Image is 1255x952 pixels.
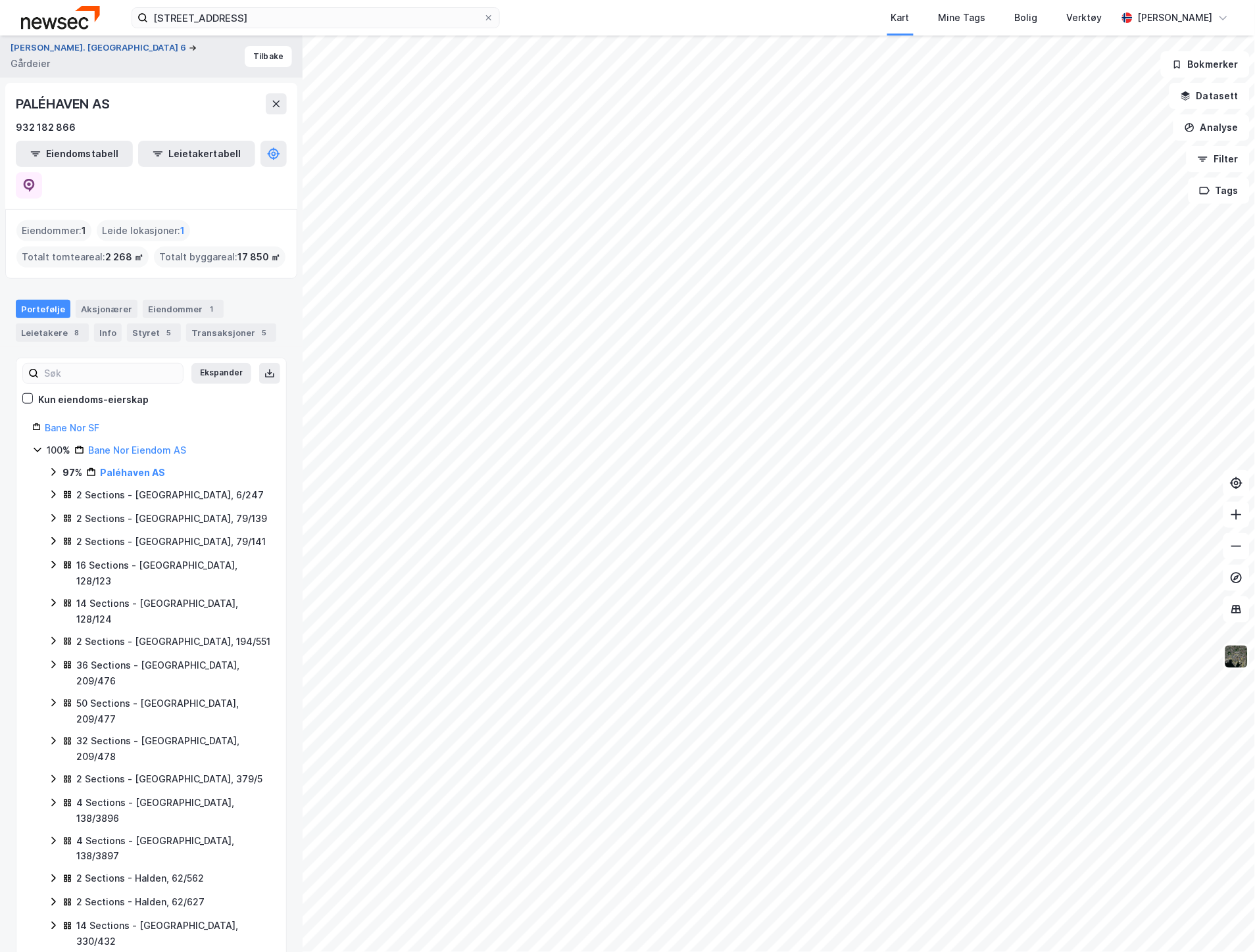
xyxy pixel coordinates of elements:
[76,696,270,727] div: 50 Sections - [GEOGRAPHIC_DATA], 209/477
[94,323,122,342] div: Info
[76,634,270,650] div: 2 Sections - [GEOGRAPHIC_DATA], 194/551
[62,465,82,481] div: 97%
[258,326,271,339] div: 5
[76,558,270,589] div: 16 Sections - [GEOGRAPHIC_DATA], 128/123
[1161,51,1250,78] button: Bokmerker
[76,871,204,887] div: 2 Sections - Halden, 62/562
[154,247,285,268] div: Totalt byggareal :
[191,363,251,384] button: Ekspander
[100,467,165,478] a: Paléhaven AS
[97,220,190,241] div: Leide lokasjoner :
[1189,178,1250,204] button: Tags
[245,46,292,67] button: Tilbake
[105,249,143,265] span: 2 268 ㎡
[16,93,112,114] div: PALÉHAVEN AS
[21,6,100,29] img: newsec-logo.f6e21ccffca1b3a03d2d.png
[143,300,224,318] div: Eiendommer
[891,10,910,26] div: Kart
[76,734,270,765] div: 32 Sections - [GEOGRAPHIC_DATA], 209/478
[16,247,149,268] div: Totalt tomteareal :
[1189,889,1255,952] iframe: Chat Widget
[16,300,70,318] div: Portefølje
[76,534,266,550] div: 2 Sections - [GEOGRAPHIC_DATA], 79/141
[1067,10,1102,26] div: Verktøy
[162,326,176,339] div: 5
[82,223,86,239] span: 1
[76,300,137,318] div: Aksjonærer
[39,364,183,383] input: Søk
[1169,83,1250,109] button: Datasett
[1173,114,1250,141] button: Analyse
[138,141,255,167] button: Leietakertabell
[205,302,218,316] div: 1
[11,56,50,72] div: Gårdeier
[148,8,483,28] input: Søk på adresse, matrikkel, gårdeiere, leietakere eller personer
[88,444,186,456] a: Bane Nor Eiendom AS
[180,223,185,239] span: 1
[16,220,91,241] div: Eiendommer :
[237,249,280,265] span: 17 850 ㎡
[76,487,264,503] div: 2 Sections - [GEOGRAPHIC_DATA], 6/247
[70,326,84,339] div: 8
[1015,10,1038,26] div: Bolig
[76,895,205,911] div: 2 Sections - Halden, 62/627
[45,422,99,433] a: Bane Nor SF
[1224,644,1249,669] img: 9k=
[186,323,276,342] div: Transaksjoner
[1138,10,1213,26] div: [PERSON_NAME]
[16,120,76,135] div: 932 182 866
[76,834,270,865] div: 4 Sections - [GEOGRAPHIC_DATA], 138/3897
[38,392,149,408] div: Kun eiendoms-eierskap
[47,442,70,458] div: 100%
[76,772,262,788] div: 2 Sections - [GEOGRAPHIC_DATA], 379/5
[11,41,189,55] button: [PERSON_NAME]. [GEOGRAPHIC_DATA] 6
[939,10,986,26] div: Mine Tags
[1189,889,1255,952] div: Kontrollprogram for chat
[76,796,270,827] div: 4 Sections - [GEOGRAPHIC_DATA], 138/3896
[127,323,181,342] div: Styret
[16,323,89,342] div: Leietakere
[76,918,270,950] div: 14 Sections - [GEOGRAPHIC_DATA], 330/432
[76,596,270,627] div: 14 Sections - [GEOGRAPHIC_DATA], 128/124
[76,511,267,527] div: 2 Sections - [GEOGRAPHIC_DATA], 79/139
[76,657,270,689] div: 36 Sections - [GEOGRAPHIC_DATA], 209/476
[16,141,133,167] button: Eiendomstabell
[1187,146,1250,172] button: Filter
